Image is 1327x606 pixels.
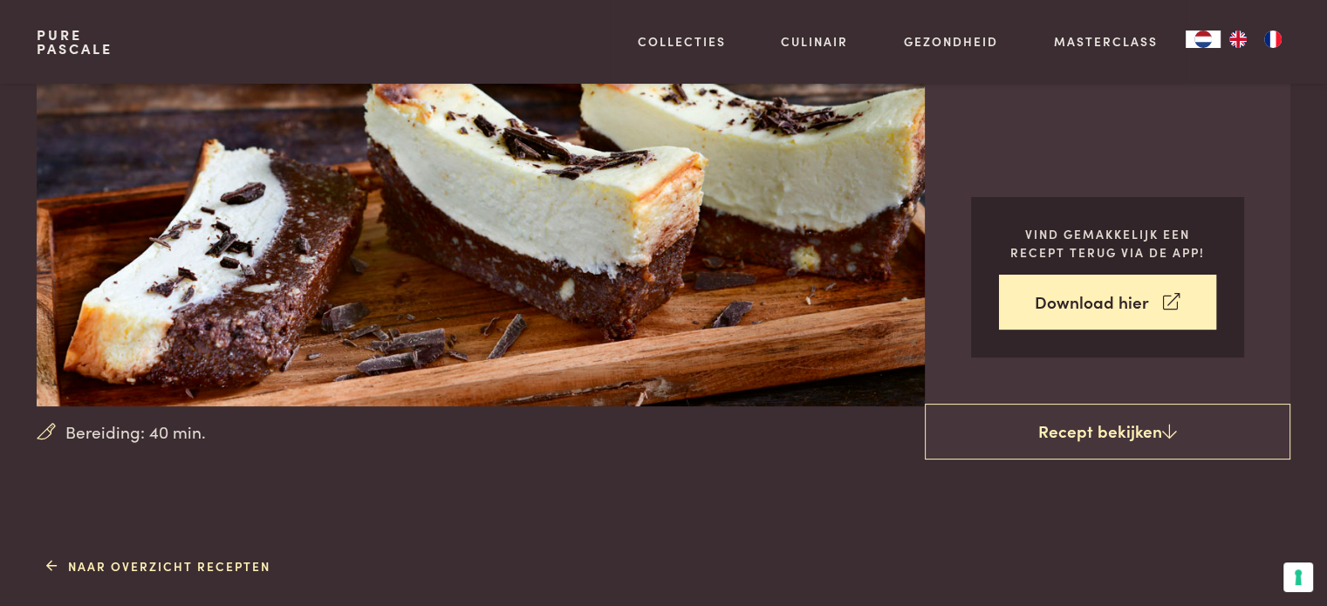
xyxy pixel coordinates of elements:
[46,557,270,575] a: Naar overzicht recepten
[925,404,1290,460] a: Recept bekijken
[781,32,848,51] a: Culinair
[65,419,206,445] span: Bereiding: 40 min.
[37,28,113,56] a: PurePascale
[1054,32,1158,51] a: Masterclass
[1255,31,1290,48] a: FR
[904,32,998,51] a: Gezondheid
[1221,31,1290,48] ul: Language list
[1283,562,1313,592] button: Uw voorkeuren voor toestemming voor trackingtechnologieën
[1221,31,1255,48] a: EN
[1186,31,1290,48] aside: Language selected: Nederlands
[1186,31,1221,48] div: Language
[638,32,726,51] a: Collecties
[1186,31,1221,48] a: NL
[999,225,1216,261] p: Vind gemakkelijk een recept terug via de app!
[999,275,1216,330] a: Download hier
